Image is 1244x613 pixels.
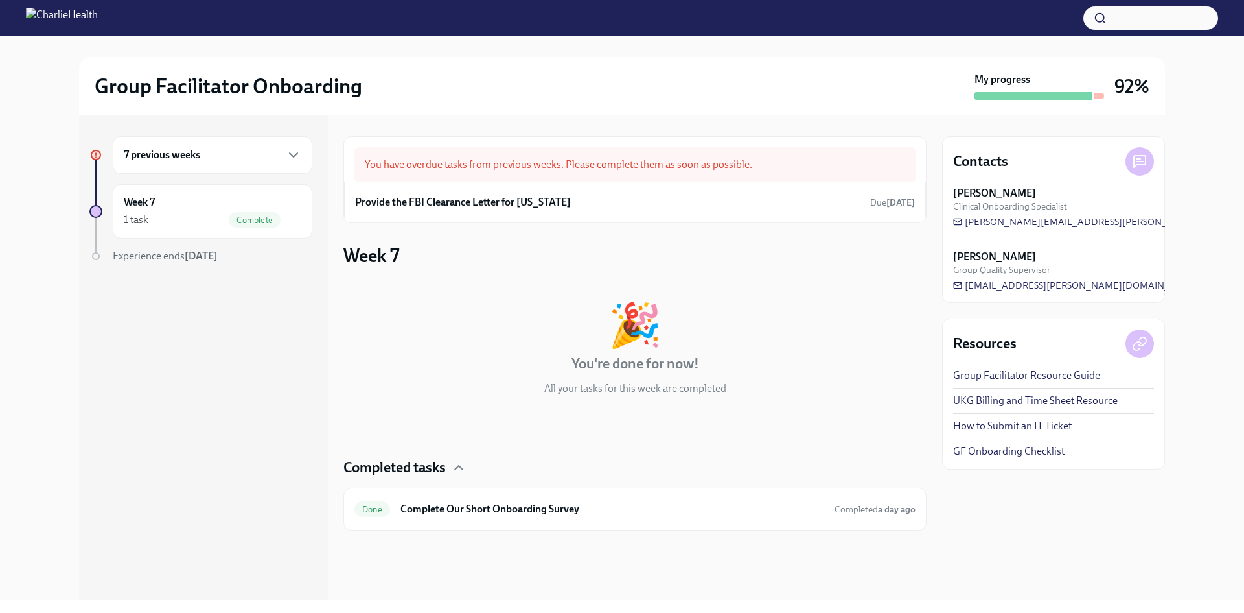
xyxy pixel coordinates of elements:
[953,394,1118,408] a: UKG Billing and Time Sheet Resource
[870,197,915,208] span: Due
[953,444,1065,459] a: GF Onboarding Checklist
[355,195,571,210] h6: Provide the FBI Clearance Letter for [US_STATE]
[113,136,312,174] div: 7 previous weeks
[1114,75,1149,98] h3: 92%
[571,354,699,374] h4: You're done for now!
[953,334,1017,354] h4: Resources
[953,419,1072,433] a: How to Submit an IT Ticket
[229,215,281,225] span: Complete
[953,264,1050,276] span: Group Quality Supervisor
[544,381,726,396] p: All your tasks for this week are completed
[124,195,155,210] h6: Week 7
[835,503,916,516] span: September 8th, 2025 13:02
[354,499,916,520] a: DoneComplete Our Short Onboarding SurveyCompleteda day ago
[974,73,1030,87] strong: My progress
[953,186,1036,200] strong: [PERSON_NAME]
[124,148,200,162] h6: 7 previous weeks
[124,213,148,227] div: 1 task
[26,8,98,29] img: CharlieHealth
[343,458,927,477] div: Completed tasks
[835,504,916,515] span: Completed
[355,193,915,212] a: Provide the FBI Clearance Letter for [US_STATE]Due[DATE]
[343,244,400,267] h3: Week 7
[886,197,915,208] strong: [DATE]
[89,184,312,239] a: Week 71 taskComplete
[953,250,1036,264] strong: [PERSON_NAME]
[953,368,1100,383] a: Group Facilitator Resource Guide
[343,458,446,477] h4: Completed tasks
[400,502,824,516] h6: Complete Our Short Onboarding Survey
[953,200,1067,213] span: Clinical Onboarding Specialist
[953,152,1008,171] h4: Contacts
[354,147,916,182] div: You have overdue tasks from previous weeks. Please complete them as soon as possible.
[185,250,218,262] strong: [DATE]
[953,279,1201,292] a: [EMAIL_ADDRESS][PERSON_NAME][DOMAIN_NAME]
[608,304,662,346] div: 🎉
[95,73,362,99] h2: Group Facilitator Onboarding
[354,505,390,514] span: Done
[878,504,916,515] strong: a day ago
[870,197,915,209] span: August 26th, 2025 10:00
[113,250,218,262] span: Experience ends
